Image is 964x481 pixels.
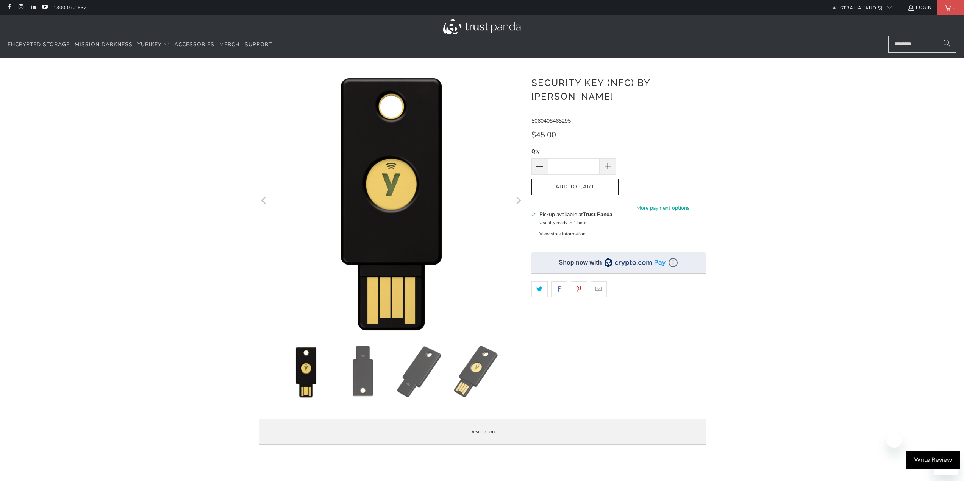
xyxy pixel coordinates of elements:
[280,345,333,398] img: Security Key (NFC) by Yubico - Trust Panda
[174,36,214,54] a: Accessories
[551,281,567,297] a: Share this on Facebook
[908,3,932,12] a: Login
[443,19,521,34] img: Trust Panda Australia
[531,117,571,125] span: 5060408465295
[8,36,70,54] a: Encrypted Storage
[571,281,587,297] a: Share this on Pinterest
[75,36,133,54] a: Mission Darkness
[8,41,70,48] span: Encrypted Storage
[17,5,24,11] a: Trust Panda Australia on Instagram
[531,75,706,103] h1: Security Key (NFC) by [PERSON_NAME]
[137,36,169,54] summary: YubiKey
[906,451,960,470] div: Write Review
[174,41,214,48] span: Accessories
[53,3,87,12] a: 1300 072 632
[137,41,161,48] span: YubiKey
[219,41,240,48] span: Merch
[531,179,619,196] button: Add to Cart
[559,258,602,267] div: Shop now with
[583,211,612,218] b: Trust Panda
[888,36,956,53] input: Search...
[336,345,389,398] img: Security Key (NFC) by Yubico - Trust Panda
[30,5,36,11] a: Trust Panda Australia on LinkedIn
[539,219,587,226] small: Usually ready in 1 hour
[937,36,956,53] button: Search
[934,451,958,475] iframe: Button to launch messaging window
[539,231,586,237] button: View store information
[245,36,272,54] a: Support
[6,5,12,11] a: Trust Panda Australia on Facebook
[539,184,611,190] span: Add to Cart
[258,69,270,334] button: Previous
[531,130,556,140] span: $45.00
[887,433,902,448] iframe: Close message
[450,345,503,398] img: Security Key (NFC) by Yubico - Trust Panda
[259,419,706,445] label: Description
[393,345,446,398] img: Security Key (NFC) by Yubico - Trust Panda
[8,36,272,54] nav: Translation missing: en.navigation.header.main_nav
[512,69,524,334] button: Next
[245,41,272,48] span: Support
[75,41,133,48] span: Mission Darkness
[531,281,548,297] a: Share this on Twitter
[531,147,616,156] label: Qty
[259,69,524,334] a: Security Key (NFC) by Yubico - Trust Panda
[219,36,240,54] a: Merch
[591,281,607,297] a: Email this to a friend
[41,5,48,11] a: Trust Panda Australia on YouTube
[539,210,612,218] h3: Pickup available at
[621,204,706,212] a: More payment options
